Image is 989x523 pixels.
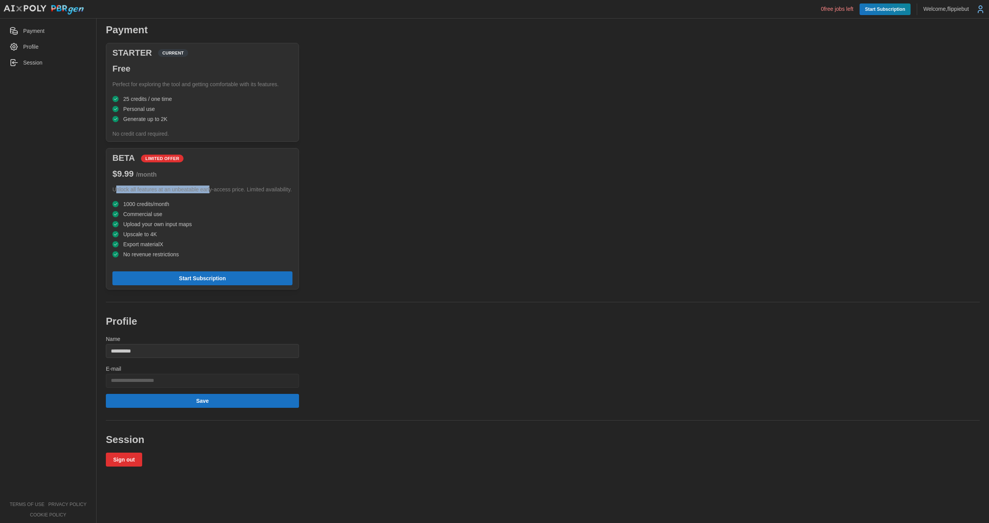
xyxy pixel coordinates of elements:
button: Sign out [106,453,142,467]
h3: BETA [112,152,135,164]
a: privacy policy [48,501,87,508]
span: Personal use [123,106,155,112]
img: AIxPoly PBRgen [3,5,84,15]
span: 25 credits / one time [123,96,172,102]
h2: Profile [106,315,299,328]
p: Unlock all features at an unbeatable early-access price. Limited availability. [112,186,292,193]
span: Save [196,394,209,407]
label: Name [106,335,120,344]
span: LIMITED OFFER [145,155,179,162]
span: / month [136,171,156,178]
a: Start Subscription [860,3,911,15]
span: Start Subscription [865,3,905,15]
label: E-mail [106,365,121,373]
h3: $ 9.99 [112,168,292,180]
a: Session [5,55,92,71]
span: Generate up to 2K [123,116,167,122]
p: No credit card required. [112,130,292,138]
h3: STARTER [112,47,152,59]
button: Save [106,394,299,408]
span: Upload your own input maps [123,221,192,227]
button: Start Subscription [112,271,292,285]
h3: Free [112,63,292,75]
span: Payment [23,28,44,34]
span: Profile [23,44,39,50]
h2: Payment [106,23,299,37]
p: Perfect for exploring the tool and getting comfortable with its features. [112,80,292,88]
span: Commercial use [123,211,162,217]
span: No revenue restrictions [123,252,179,257]
a: Profile [5,39,92,55]
span: Session [23,60,42,66]
a: terms of use [10,501,44,508]
h2: Session [106,433,299,446]
span: 1000 credits/month [123,201,169,207]
a: cookie policy [30,512,66,518]
span: Export materialX [123,242,163,247]
span: Sign out [113,453,135,466]
p: Welcome, flippiebut [923,5,969,13]
span: CURRENT [162,49,184,56]
span: Start Subscription [179,272,226,285]
p: 0 free jobs left [821,5,853,13]
span: Upscale to 4K [123,232,157,237]
a: Payment [5,23,92,39]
